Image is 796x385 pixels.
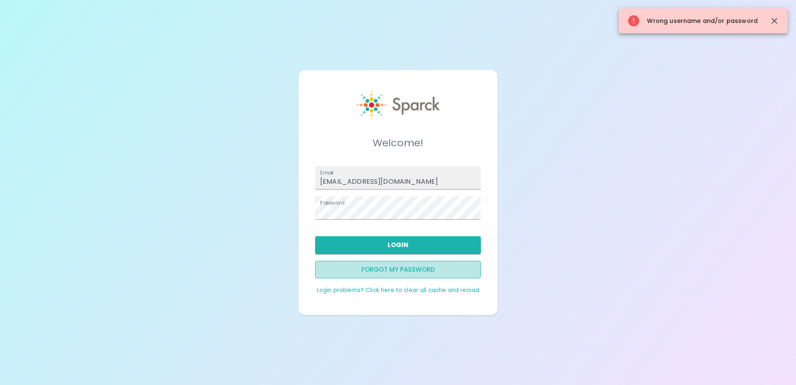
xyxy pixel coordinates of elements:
[357,90,440,120] img: Sparck logo
[627,11,758,31] div: Wrong username and/or password
[320,199,344,206] label: Password
[315,261,481,278] button: Forgot my password
[320,169,333,176] label: Email
[315,236,481,254] button: Login
[315,136,481,150] h5: Welcome!
[317,286,479,294] a: Login problems? Click here to clear all cache and reload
